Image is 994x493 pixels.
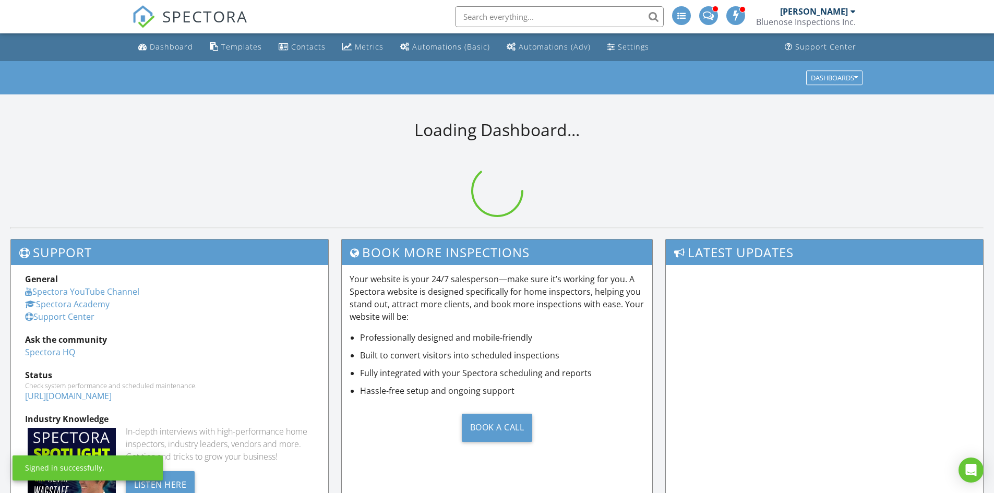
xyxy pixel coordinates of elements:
div: Support Center [795,42,856,52]
a: Support Center [781,38,860,57]
div: Status [25,369,314,381]
a: Book a Call [350,405,645,450]
p: Your website is your 24/7 salesperson—make sure it’s working for you. A Spectora website is desig... [350,273,645,323]
div: Automations (Basic) [412,42,490,52]
div: Templates [221,42,262,52]
div: Industry Knowledge [25,413,314,425]
a: Templates [206,38,266,57]
li: Built to convert visitors into scheduled inspections [360,349,645,362]
div: Dashboard [150,42,193,52]
a: Contacts [274,38,330,57]
h3: Latest Updates [666,239,983,265]
a: Settings [603,38,653,57]
input: Search everything... [455,6,664,27]
div: Contacts [291,42,326,52]
h3: Book More Inspections [342,239,653,265]
div: Book a Call [462,414,533,442]
h3: Support [11,239,328,265]
a: Automations (Advanced) [502,38,595,57]
a: Automations (Basic) [396,38,494,57]
a: Metrics [338,38,388,57]
div: Dashboards [811,74,858,81]
li: Fully integrated with your Spectora scheduling and reports [360,367,645,379]
a: Dashboard [134,38,197,57]
a: Spectora YouTube Channel [25,286,139,297]
div: Check system performance and scheduled maintenance. [25,381,314,390]
a: Support Center [25,311,94,322]
li: Hassle-free setup and ongoing support [360,384,645,397]
div: In-depth interviews with high-performance home inspectors, industry leaders, vendors and more. Ge... [126,425,314,463]
a: Listen Here [126,478,195,490]
div: Metrics [355,42,384,52]
div: Signed in successfully. [25,463,104,473]
div: Ask the community [25,333,314,346]
img: The Best Home Inspection Software - Spectora [132,5,155,28]
strong: General [25,273,58,285]
div: Bluenose Inspections Inc. [756,17,856,27]
a: SPECTORA [132,14,248,36]
div: Settings [618,42,649,52]
a: [URL][DOMAIN_NAME] [25,390,112,402]
span: SPECTORA [162,5,248,27]
div: Automations (Adv) [519,42,591,52]
button: Dashboards [806,70,863,85]
li: Professionally designed and mobile-friendly [360,331,645,344]
a: Spectora Academy [25,298,110,310]
div: Open Intercom Messenger [959,458,984,483]
div: [PERSON_NAME] [780,6,848,17]
a: Spectora HQ [25,346,75,358]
